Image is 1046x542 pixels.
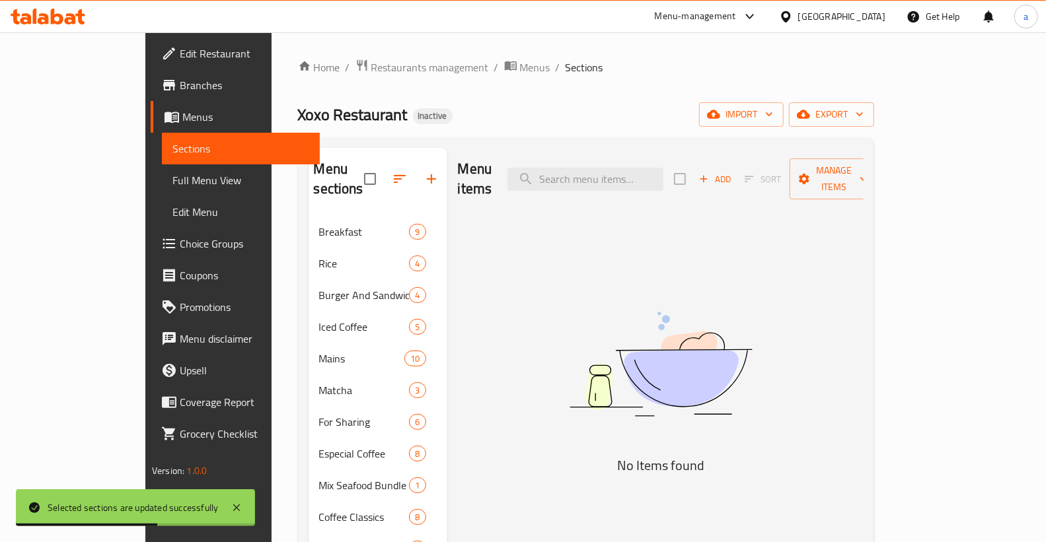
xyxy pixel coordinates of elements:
[319,382,410,398] span: Matcha
[309,311,447,343] div: Iced Coffee5
[319,319,410,335] div: Iced Coffee
[309,501,447,533] div: Coffee Classics8
[409,287,426,303] div: items
[504,59,550,76] a: Menus
[790,158,878,199] button: Manage items
[162,196,320,228] a: Edit Menu
[151,38,320,69] a: Edit Restaurant
[520,59,550,75] span: Menus
[180,426,309,442] span: Grocery Checklist
[151,101,320,133] a: Menus
[180,299,309,315] span: Promotions
[409,382,426,398] div: items
[319,446,410,461] span: Especial Coffee
[180,267,309,283] span: Coupons
[384,163,416,195] span: Sort sections
[309,406,447,438] div: For Sharing6
[405,353,425,365] span: 10
[180,46,309,61] span: Edit Restaurant
[736,169,790,189] span: Sort items
[410,226,425,238] span: 9
[566,59,603,75] span: Sections
[800,106,864,123] span: export
[319,255,410,271] span: Rice
[180,362,309,378] span: Upsell
[319,287,410,303] span: Burger And Sandwiches
[151,418,320,450] a: Grocery Checklist
[496,277,826,452] img: dish.svg
[151,228,320,259] a: Choice Groups
[309,216,447,248] div: Breakfast9
[556,59,560,75] li: /
[410,479,425,492] span: 1
[151,355,320,386] a: Upsell
[410,511,425,524] span: 8
[409,319,426,335] div: items
[180,77,309,93] span: Branches
[314,159,364,199] h2: Menu sections
[162,133,320,164] a: Sections
[298,59,874,76] nav: breadcrumb
[798,9,885,24] div: [GEOGRAPHIC_DATA]
[699,102,784,127] button: import
[172,172,309,188] span: Full Menu View
[309,469,447,501] div: Mix Seafood Bundle1
[697,172,733,187] span: Add
[371,59,489,75] span: Restaurants management
[496,455,826,476] h5: No Items found
[655,9,736,24] div: Menu-management
[182,109,309,125] span: Menus
[346,59,350,75] li: /
[162,164,320,196] a: Full Menu View
[404,351,426,366] div: items
[152,462,184,479] span: Version:
[319,224,410,240] span: Breakfast
[789,102,874,127] button: export
[309,438,447,469] div: Especial Coffee8
[413,110,453,121] span: Inactive
[494,59,499,75] li: /
[410,448,425,460] span: 8
[694,169,736,189] button: Add
[409,477,426,493] div: items
[309,279,447,311] div: Burger And Sandwiches4
[410,416,425,428] span: 6
[151,323,320,355] a: Menu disclaimer
[410,257,425,270] span: 4
[180,236,309,252] span: Choice Groups
[319,351,405,366] span: Mains
[710,106,773,123] span: import
[409,224,426,240] div: items
[172,141,309,156] span: Sections
[458,159,492,199] h2: Menu items
[416,163,447,195] button: Add section
[410,321,425,333] span: 5
[152,485,213,502] span: Get support on:
[309,343,447,374] div: Mains10
[172,204,309,220] span: Edit Menu
[180,331,309,347] span: Menu disclaimer
[410,289,425,302] span: 4
[151,259,320,291] a: Coupons
[298,100,408,129] span: Xoxo Restaurant
[319,414,410,430] span: For Sharing
[151,69,320,101] a: Branches
[409,414,426,430] div: items
[800,162,868,195] span: Manage items
[309,374,447,406] div: Matcha3
[309,248,447,279] div: Rice4
[409,446,426,461] div: items
[319,477,410,493] span: Mix Seafood Bundle
[409,255,426,271] div: items
[151,386,320,418] a: Coverage Report
[186,462,207,479] span: 1.0.0
[410,384,425,397] span: 3
[319,509,410,525] div: Coffee Classics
